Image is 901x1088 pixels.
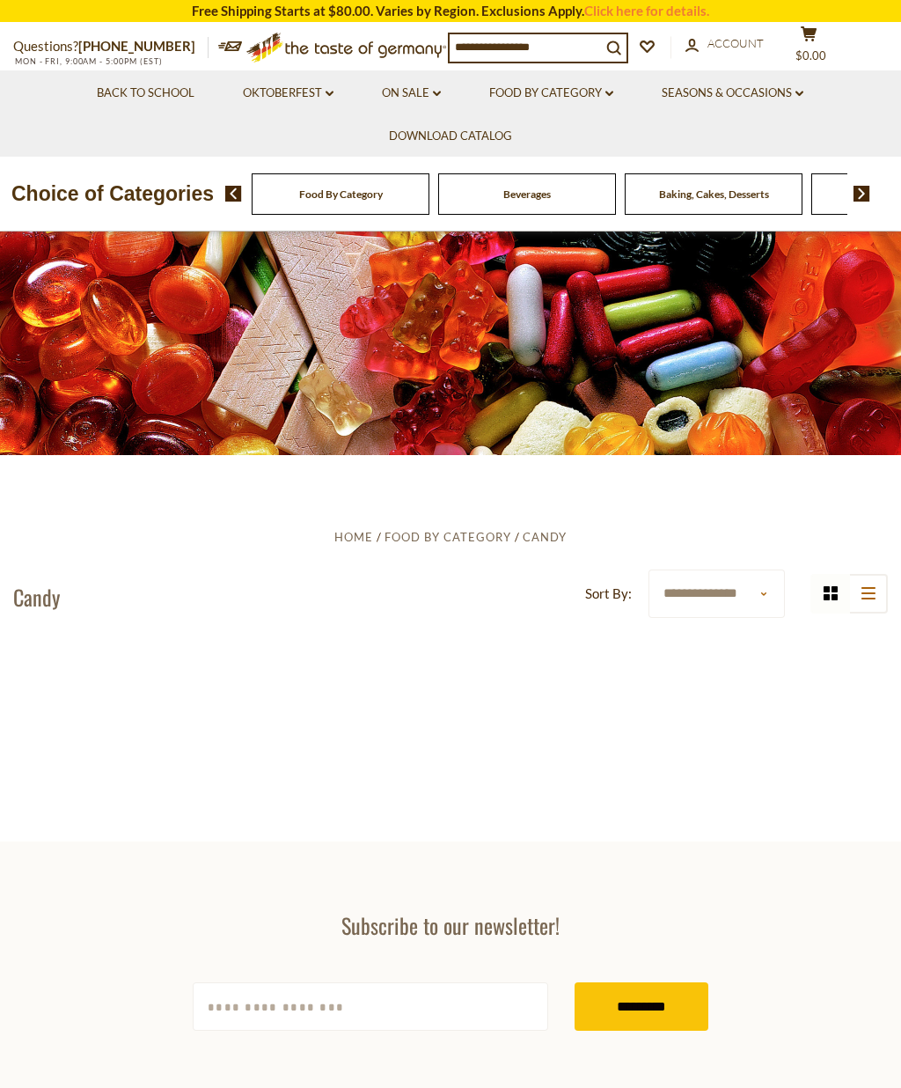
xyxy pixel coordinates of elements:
a: Click here for details. [584,3,709,18]
p: Questions? [13,35,209,58]
a: Oktoberfest [243,84,333,103]
span: Account [707,36,764,50]
a: [PHONE_NUMBER] [78,38,195,54]
a: Download Catalog [389,127,512,146]
a: Back to School [97,84,194,103]
span: MON - FRI, 9:00AM - 5:00PM (EST) [13,56,163,66]
h1: Candy [13,584,60,610]
a: Seasons & Occasions [662,84,803,103]
a: Food By Category [489,84,613,103]
a: Baking, Cakes, Desserts [659,187,769,201]
h3: Subscribe to our newsletter! [193,912,708,938]
a: Food By Category [385,530,511,544]
a: Account [685,34,764,54]
span: $0.00 [795,48,826,62]
a: Food By Category [299,187,383,201]
a: Candy [523,530,567,544]
label: Sort By: [585,583,632,605]
a: On Sale [382,84,441,103]
img: next arrow [853,186,870,202]
a: Beverages [503,187,551,201]
button: $0.00 [782,26,835,70]
a: Home [334,530,373,544]
img: previous arrow [225,186,242,202]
